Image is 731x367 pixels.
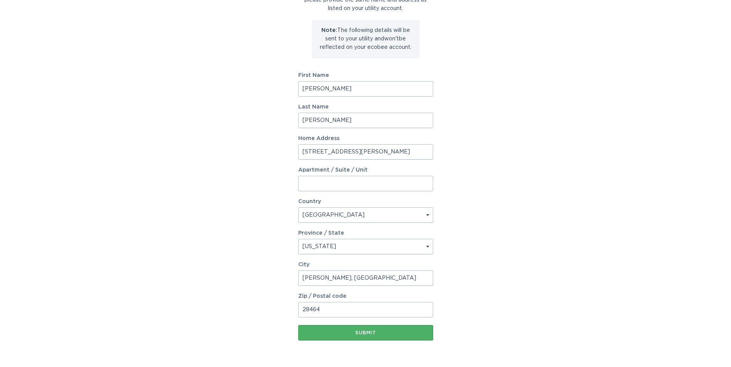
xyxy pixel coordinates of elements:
[318,26,414,52] p: The following details will be sent to your utility and won't be reflected on your ecobee account.
[298,262,433,267] label: City
[298,104,433,110] label: Last Name
[298,199,321,204] label: Country
[298,230,344,236] label: Province / State
[321,28,337,33] strong: Note:
[298,294,433,299] label: Zip / Postal code
[298,325,433,340] button: Submit
[298,167,433,173] label: Apartment / Suite / Unit
[302,330,429,335] div: Submit
[298,73,433,78] label: First Name
[298,136,433,141] label: Home Address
